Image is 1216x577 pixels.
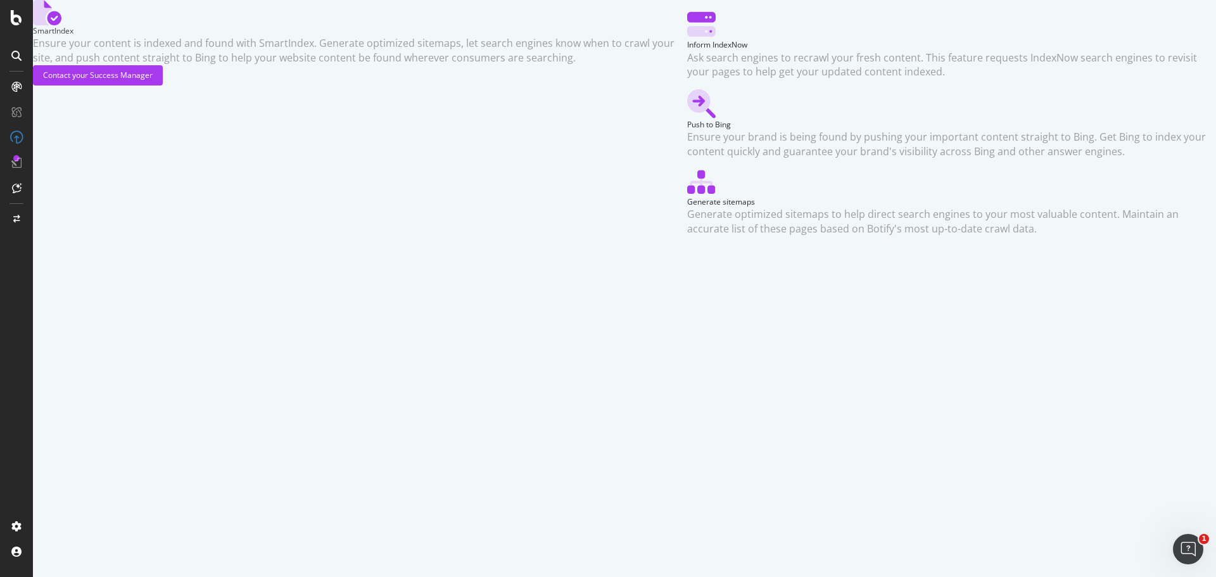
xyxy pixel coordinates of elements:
span: 1 [1199,534,1209,544]
div: Ensure your content is indexed and found with SmartIndex. Generate optimized sitemaps, let search... [33,36,687,65]
div: Contact your Success Manager [43,70,153,80]
button: Contact your Success Manager [33,65,163,86]
div: Inform IndexNow [687,39,1216,50]
div: Ensure your brand is being found by pushing your important content straight to Bing. Get Bing to ... [687,130,1216,159]
img: Push to Bing [687,89,716,118]
div: Ask search engines to recrawl your fresh content. This feature requests IndexNow search engines t... [687,51,1216,80]
img: Inform IndexNow [687,10,716,39]
div: Push to Bing [687,119,1216,130]
div: Generate sitemaps [687,196,1216,207]
iframe: Intercom live chat [1173,534,1203,564]
div: SmartIndex [33,25,687,36]
img: Generate sitemaps [687,168,716,196]
div: Tooltip anchor [27,182,38,194]
div: Generate optimized sitemaps to help direct search engines to your most valuable content. Maintain... [687,207,1216,236]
